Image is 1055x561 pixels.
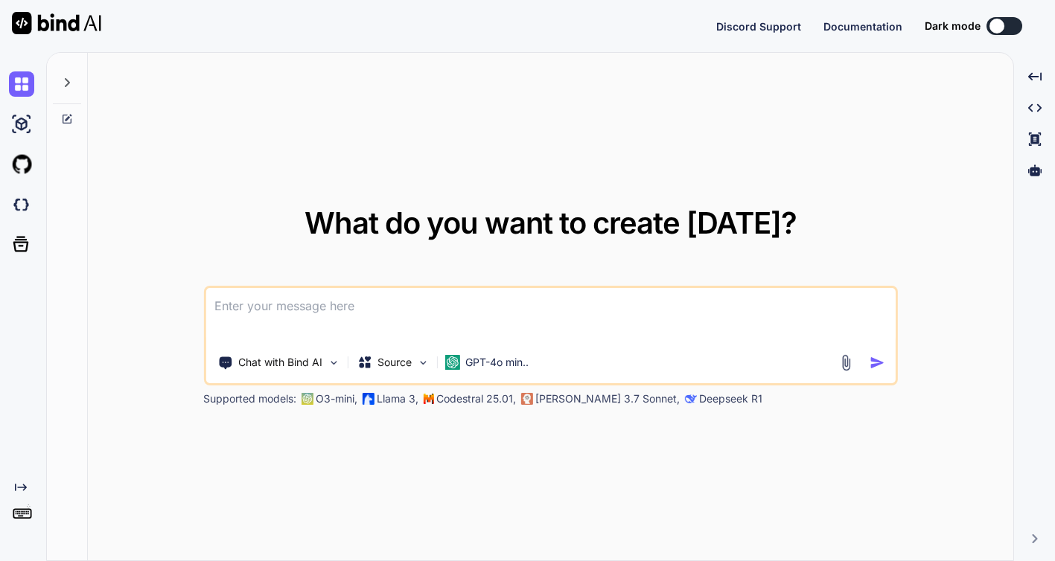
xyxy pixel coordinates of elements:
span: Discord Support [716,20,801,33]
img: attachment [838,354,855,371]
p: Deepseek R1 [699,391,762,406]
img: ai-studio [9,112,34,137]
span: Documentation [823,20,902,33]
p: Source [377,355,412,370]
img: Pick Models [416,356,429,369]
span: Dark mode [925,19,981,33]
span: What do you want to create [DATE]? [305,205,797,241]
img: claude [520,393,532,405]
p: Chat with Bind AI [238,355,322,370]
p: Supported models: [203,391,296,406]
button: Documentation [823,19,902,34]
img: Mistral-AI [423,394,433,404]
img: GPT-4 [301,393,313,405]
img: GPT-4o mini [444,355,459,370]
img: claude [684,393,696,405]
p: Llama 3, [377,391,418,406]
p: [PERSON_NAME] 3.7 Sonnet, [535,391,680,406]
p: Codestral 25.01, [436,391,516,406]
img: icon [870,355,885,371]
img: githubLight [9,152,34,177]
img: Llama2 [362,393,374,405]
img: Pick Tools [327,356,340,369]
img: chat [9,71,34,97]
p: O3-mini, [316,391,357,406]
button: Discord Support [716,19,801,34]
img: darkCloudIdeIcon [9,192,34,217]
p: GPT-4o min.. [465,355,529,370]
img: Bind AI [12,12,101,34]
